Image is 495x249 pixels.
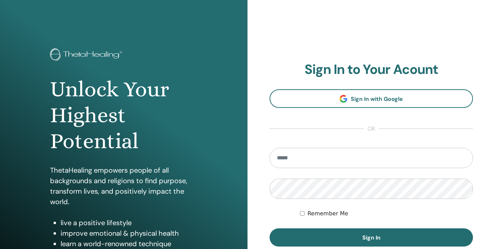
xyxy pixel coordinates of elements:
[270,228,473,247] button: Sign In
[270,89,473,108] a: Sign In with Google
[50,165,197,207] p: ThetaHealing empowers people of all backgrounds and religions to find purpose, transform lives, a...
[50,76,197,154] h1: Unlock Your Highest Potential
[364,125,379,133] span: or
[61,238,197,249] li: learn a world-renowned technique
[300,209,473,218] div: Keep me authenticated indefinitely or until I manually logout
[61,217,197,228] li: live a positive lifestyle
[307,209,348,218] label: Remember Me
[61,228,197,238] li: improve emotional & physical health
[270,62,473,78] h2: Sign In to Your Acount
[362,234,381,241] span: Sign In
[351,95,403,103] span: Sign In with Google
